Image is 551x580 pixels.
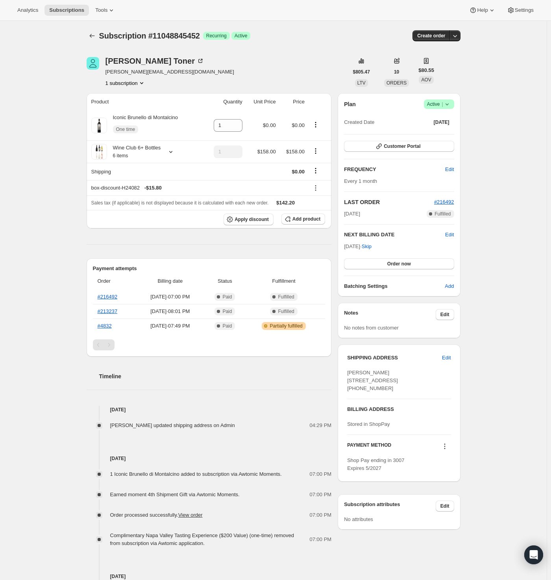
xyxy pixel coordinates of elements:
[107,144,161,160] div: Wine Club 6+ Bottles
[270,323,302,329] span: Partially fulfilled
[235,33,248,39] span: Active
[91,200,269,206] span: Sales tax (if applicable) is not displayed because it is calculated with each new order.
[417,33,445,39] span: Create order
[357,80,366,86] span: LTV
[87,406,332,414] h4: [DATE]
[281,214,325,225] button: Add product
[87,455,332,462] h4: [DATE]
[110,512,203,518] span: Order processed successfully.
[344,198,434,206] h2: LAST ORDER
[435,211,451,217] span: Fulfilled
[87,30,98,41] button: Subscriptions
[344,118,374,126] span: Created Date
[93,339,325,350] nav: Pagination
[344,282,445,290] h6: Batching Settings
[292,216,320,222] span: Add product
[278,93,307,110] th: Price
[276,200,295,206] span: $142.20
[442,101,443,107] span: |
[427,100,451,108] span: Active
[98,308,118,314] a: #213237
[87,93,203,110] th: Product
[138,322,203,330] span: [DATE] · 07:49 PM
[445,231,454,239] button: Edit
[87,57,99,70] span: Christine Toner
[98,323,112,329] a: #4832
[440,311,449,318] span: Edit
[203,93,245,110] th: Quantity
[440,503,449,509] span: Edit
[144,184,162,192] span: - $15.80
[464,5,500,16] button: Help
[138,293,203,301] span: [DATE] · 07:00 PM
[436,501,454,512] button: Edit
[357,240,376,253] button: Skip
[445,166,454,173] span: Edit
[344,100,356,108] h2: Plan
[310,536,332,543] span: 07:00 PM
[224,214,274,225] button: Apply discount
[344,166,445,173] h2: FREQUENCY
[347,354,442,362] h3: SHIPPING ADDRESS
[310,470,332,478] span: 07:00 PM
[44,5,89,16] button: Subscriptions
[110,422,235,428] span: [PERSON_NAME] updated shipping address on Admin
[344,210,360,218] span: [DATE]
[105,79,146,87] button: Product actions
[99,31,200,40] span: Subscription #11048845452
[347,370,398,391] span: [PERSON_NAME] [STREET_ADDRESS] [PHONE_NUMBER]
[286,149,305,155] span: $158.00
[278,308,294,315] span: Fulfilled
[107,114,178,137] div: Iconic Brunello di Montalcino
[347,457,404,471] span: Shop Pay ending in 3007 Expires 5/2027
[344,178,377,184] span: Every 1 month
[235,216,269,223] span: Apply discount
[110,471,282,477] span: 1 Iconic Brunello di Montalcino added to subscription via Awtomic Moments.
[429,117,454,128] button: [DATE]
[309,120,322,129] button: Product actions
[98,294,118,300] a: #216492
[434,119,449,125] span: [DATE]
[178,512,203,518] a: View order
[110,532,294,546] span: Complimentary Napa Valley Tasting Experience ($200 Value) (one-time) removed from subscription vi...
[347,421,390,427] span: Stored in ShopPay
[412,30,450,41] button: Create order
[344,516,373,522] span: No attributes
[222,323,232,329] span: Paid
[437,352,455,364] button: Edit
[436,309,454,320] button: Edit
[91,184,305,192] div: box-discount-H24082
[442,354,451,362] span: Edit
[309,147,322,155] button: Product actions
[434,198,454,206] button: #216492
[347,405,451,413] h3: BILLING ADDRESS
[344,141,454,152] button: Customer Portal
[13,5,43,16] button: Analytics
[257,149,276,155] span: $158.00
[99,372,332,380] h2: Timeline
[206,33,227,39] span: Recurring
[524,545,543,564] div: Open Intercom Messenger
[292,122,305,128] span: $0.00
[440,280,459,293] button: Add
[263,122,276,128] span: $0.00
[389,66,404,77] button: 10
[247,277,320,285] span: Fulfillment
[384,143,420,149] span: Customer Portal
[515,7,534,13] span: Settings
[386,80,407,86] span: ORDERS
[434,199,454,205] span: #216492
[347,442,391,453] h3: PAYMENT METHOD
[344,309,436,320] h3: Notes
[95,7,107,13] span: Tools
[309,166,322,175] button: Shipping actions
[344,231,445,239] h2: NEXT BILLING DATE
[362,243,372,250] span: Skip
[87,163,203,180] th: Shipping
[348,66,375,77] button: $805.47
[477,7,488,13] span: Help
[113,153,128,158] small: 6 items
[116,126,135,133] span: One time
[49,7,84,13] span: Subscriptions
